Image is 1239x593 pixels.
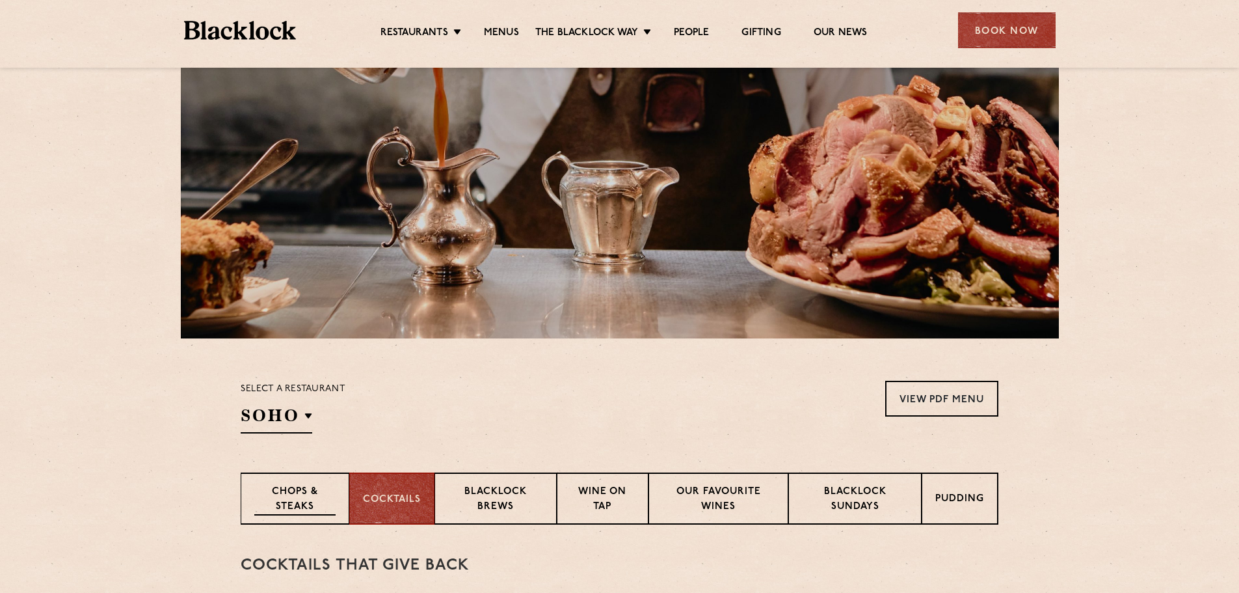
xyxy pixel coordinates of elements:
div: Book Now [958,12,1056,48]
p: Pudding [935,492,984,508]
p: Blacklock Sundays [802,485,908,516]
a: People [674,27,709,41]
a: The Blacklock Way [535,27,638,41]
a: Menus [484,27,519,41]
p: Our favourite wines [662,485,775,516]
p: Cocktails [363,493,421,508]
a: Gifting [741,27,780,41]
p: Wine on Tap [570,485,634,516]
p: Blacklock Brews [448,485,543,516]
a: View PDF Menu [885,381,998,417]
h3: Cocktails That Give Back [241,557,998,574]
img: BL_Textured_Logo-footer-cropped.svg [184,21,297,40]
p: Select a restaurant [241,381,345,398]
a: Our News [814,27,868,41]
h2: SOHO [241,404,312,434]
p: Chops & Steaks [254,485,336,516]
a: Restaurants [380,27,448,41]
